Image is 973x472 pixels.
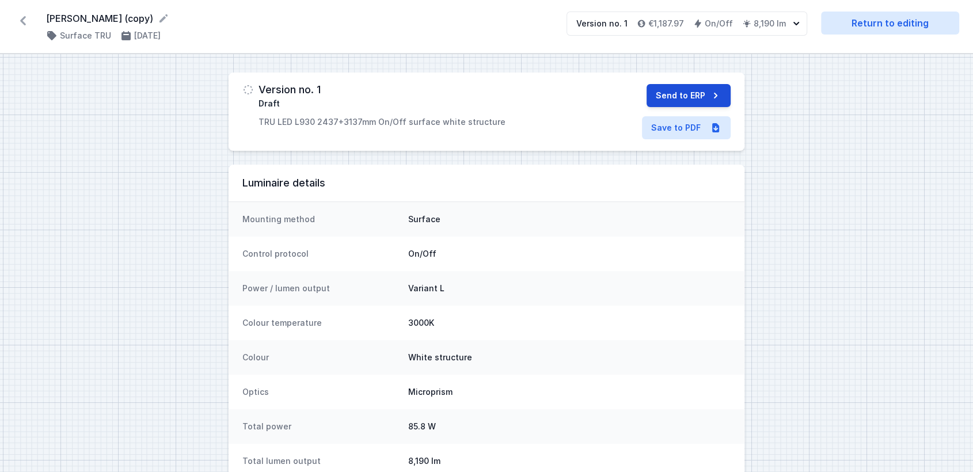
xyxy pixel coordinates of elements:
[408,214,731,225] dd: Surface
[567,12,807,36] button: Version no. 1€1,187.97On/Off8,190 lm
[408,317,731,329] dd: 3000K
[242,283,399,294] dt: Power / lumen output
[408,455,731,467] dd: 8,190 lm
[242,455,399,467] dt: Total lumen output
[242,84,254,96] img: draft.svg
[648,18,684,29] h4: €1,187.97
[242,248,399,260] dt: Control protocol
[242,214,399,225] dt: Mounting method
[408,283,731,294] dd: Variant L
[158,13,169,24] button: Rename project
[242,176,731,190] h3: Luminaire details
[576,18,628,29] div: Version no. 1
[408,386,731,398] dd: Microprism
[242,386,399,398] dt: Optics
[647,84,731,107] button: Send to ERP
[242,352,399,363] dt: Colour
[259,98,280,109] span: Draft
[408,421,731,432] dd: 85.8 W
[60,30,111,41] h4: Surface TRU
[46,12,553,25] form: [PERSON_NAME] (copy)
[242,421,399,432] dt: Total power
[821,12,959,35] a: Return to editing
[134,30,161,41] h4: [DATE]
[259,84,321,96] h3: Version no. 1
[242,317,399,329] dt: Colour temperature
[259,116,505,128] p: TRU LED L930 2437+3137mm On/Off surface white structure
[705,18,733,29] h4: On/Off
[642,116,731,139] a: Save to PDF
[754,18,786,29] h4: 8,190 lm
[408,248,731,260] dd: On/Off
[408,352,731,363] dd: White structure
